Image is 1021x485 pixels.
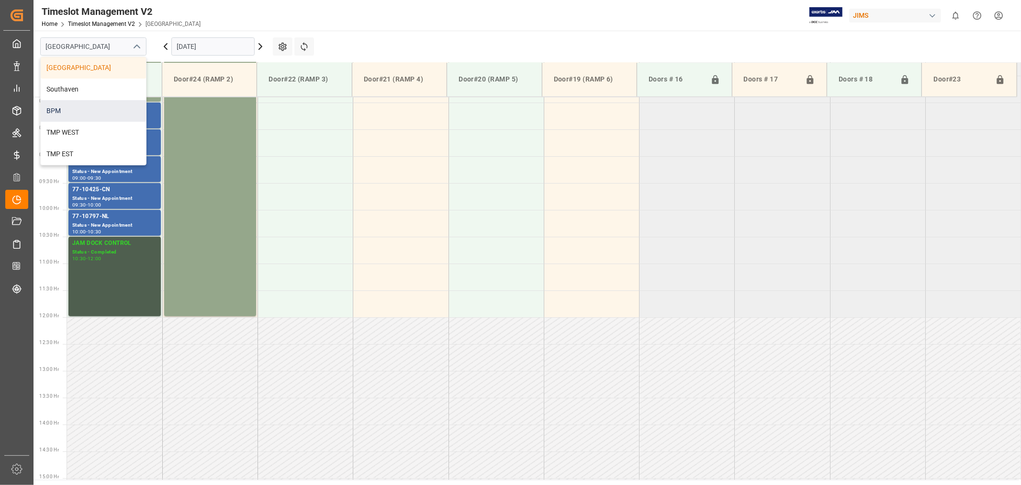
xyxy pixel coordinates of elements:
span: 12:30 Hr [39,340,59,345]
div: Southaven [41,79,146,100]
span: 11:00 Hr [39,259,59,265]
span: 09:00 Hr [39,152,59,157]
div: Door#21 (RAMP 4) [360,70,439,88]
span: 09:30 Hr [39,179,59,184]
span: 14:00 Hr [39,420,59,426]
div: Status - New Appointment [72,195,157,203]
div: Status - New Appointment [72,168,157,176]
span: 10:30 Hr [39,232,59,238]
div: 77-10425-CN [72,185,157,195]
span: 08:30 Hr [39,125,59,130]
img: Exertis%20JAM%20-%20Email%20Logo.jpg_1722504956.jpg [809,7,842,24]
button: JIMS [849,6,945,24]
a: Timeslot Management V2 [68,21,135,27]
div: 10:00 [88,203,101,207]
div: - [86,203,88,207]
input: DD-MM-YYYY [171,37,255,56]
div: Door#23 [930,70,991,89]
button: close menu [129,39,143,54]
span: 13:00 Hr [39,367,59,372]
span: 15:00 Hr [39,474,59,479]
span: 08:00 Hr [39,98,59,104]
div: Doors # 16 [645,70,706,89]
div: Status - Completed [72,248,157,256]
div: Status - New Appointment [72,221,157,230]
div: 10:00 [72,230,86,234]
div: Door#24 (RAMP 2) [170,70,249,88]
div: Doors # 17 [740,70,801,89]
button: Help Center [966,5,988,26]
div: 09:30 [72,203,86,207]
div: - [86,256,88,261]
div: Door#20 (RAMP 5) [455,70,534,88]
div: TMP WEST [41,122,146,143]
div: Door#19 (RAMP 6) [550,70,629,88]
div: 10:30 [88,230,101,234]
div: 10:30 [72,256,86,261]
div: [GEOGRAPHIC_DATA] [41,57,146,79]
div: 12:00 [88,256,101,261]
span: 12:00 Hr [39,313,59,318]
div: BPM [41,100,146,122]
div: TMP EST [41,143,146,165]
div: 09:00 [72,176,86,180]
div: Door#22 (RAMP 3) [265,70,344,88]
div: Doors # 18 [835,70,896,89]
input: Type to search/select [40,37,146,56]
div: 09:30 [88,176,101,180]
div: - [86,176,88,180]
button: show 0 new notifications [945,5,966,26]
a: Home [42,21,57,27]
div: JAM DOCK CONTROL [72,239,157,248]
span: 11:30 Hr [39,286,59,291]
div: JIMS [849,9,941,23]
span: 14:30 Hr [39,447,59,452]
div: - [86,230,88,234]
span: 10:00 Hr [39,206,59,211]
div: Timeslot Management V2 [42,4,201,19]
span: 13:30 Hr [39,393,59,399]
div: 77-10797-NL [72,212,157,221]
